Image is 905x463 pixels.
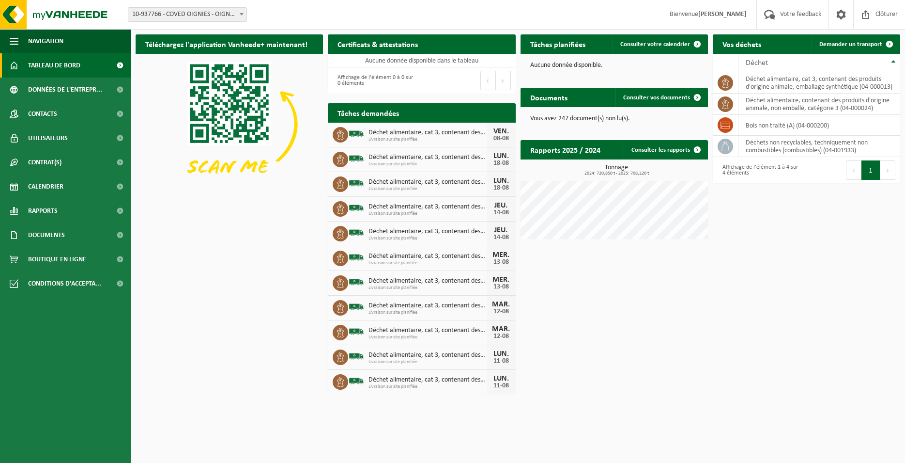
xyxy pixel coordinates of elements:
[128,8,246,21] span: 10-937766 - COVED OIGNIES - OIGNIES
[28,223,65,247] span: Documents
[368,161,486,167] span: Livraison sur site planifiée
[880,160,895,180] button: Next
[348,274,365,290] img: BL-SO-LV
[525,164,708,176] h3: Tonnage
[491,375,511,383] div: LUN.
[368,228,486,236] span: Déchet alimentaire, cat 3, contenant des produits d'origine animale, emballage s...
[525,171,708,176] span: 2024: 720,850 t - 2025: 708,220 t
[738,72,900,94] td: déchet alimentaire, cat 3, contenant des produits d'origine animale, emballage synthétique (04-00...
[738,115,900,136] td: bois non traité (A) (04-000200)
[28,247,86,271] span: Boutique en ligne
[623,95,690,101] span: Consulter vos documents
[491,135,511,142] div: 08-08
[698,11,747,18] strong: [PERSON_NAME]
[620,41,690,48] span: Consulter votre calendrier
[615,88,707,107] a: Consulter vos documents
[491,185,511,192] div: 18-08
[348,299,365,315] img: BL-SO-LV
[480,71,496,90] button: Previous
[368,359,486,365] span: Livraison sur site planifiée
[491,226,511,234] div: JEU.
[348,224,365,241] img: BL-SO-LV
[368,203,486,211] span: Déchet alimentaire, cat 3, contenant des produits d'origine animale, emballage s...
[861,160,880,180] button: 1
[496,71,511,90] button: Next
[328,103,409,122] h2: Tâches demandées
[368,211,486,217] span: Livraison sur site planifiée
[368,351,486,359] span: Déchet alimentaire, cat 3, contenant des produits d'origine animale, emballage s...
[521,88,577,107] h2: Documents
[738,94,900,115] td: déchet alimentaire, contenant des produits d'origine animale, non emballé, catégorie 3 (04-000024)
[530,62,698,69] p: Aucune donnée disponible.
[491,350,511,358] div: LUN.
[368,236,486,241] span: Livraison sur site planifiée
[713,34,771,53] h2: Vos déchets
[368,129,486,137] span: Déchet alimentaire, cat 3, contenant des produits d'origine animale, emballage s...
[491,234,511,241] div: 14-08
[491,152,511,160] div: LUN.
[624,140,707,160] a: Consulter les rapports
[521,34,595,53] h2: Tâches planifiées
[491,209,511,216] div: 14-08
[28,175,63,199] span: Calendrier
[368,137,486,143] span: Livraison sur site planifiée
[368,302,486,310] span: Déchet alimentaire, cat 3, contenant des produits d'origine animale, emballage s...
[348,126,365,142] img: BL-SO-LV
[28,53,80,78] span: Tableau de bord
[846,160,861,180] button: Previous
[368,154,486,161] span: Déchet alimentaire, cat 3, contenant des produits d'origine animale, emballage s...
[333,70,417,91] div: Affichage de l'élément 0 à 0 sur 0 éléments
[491,383,511,389] div: 11-08
[491,325,511,333] div: MAR.
[368,376,486,384] span: Déchet alimentaire, cat 3, contenant des produits d'origine animale, emballage s...
[491,358,511,365] div: 11-08
[491,276,511,284] div: MER.
[521,140,610,159] h2: Rapports 2025 / 2024
[136,54,323,194] img: Download de VHEPlus App
[136,34,317,53] h2: Téléchargez l'application Vanheede+ maintenant!
[368,253,486,260] span: Déchet alimentaire, cat 3, contenant des produits d'origine animale, emballage s...
[28,78,102,102] span: Données de l'entrepr...
[28,126,68,150] span: Utilisateurs
[738,136,900,157] td: déchets non recyclables, techniquement non combustibles (combustibles) (04-001933)
[491,301,511,308] div: MAR.
[328,34,428,53] h2: Certificats & attestations
[348,200,365,216] img: BL-SO-LV
[368,186,486,192] span: Livraison sur site planifiée
[368,384,486,390] span: Livraison sur site planifiée
[491,177,511,185] div: LUN.
[368,335,486,340] span: Livraison sur site planifiée
[491,128,511,135] div: VEN.
[28,102,57,126] span: Contacts
[368,178,486,186] span: Déchet alimentaire, cat 3, contenant des produits d'origine animale, emballage s...
[491,284,511,290] div: 13-08
[348,175,365,192] img: BL-SO-LV
[368,260,486,266] span: Livraison sur site planifiée
[491,259,511,266] div: 13-08
[613,34,707,54] a: Consulter votre calendrier
[368,277,486,285] span: Déchet alimentaire, cat 3, contenant des produits d'origine animale, emballage s...
[530,115,698,122] p: Vous avez 247 document(s) non lu(s).
[348,249,365,266] img: BL-SO-LV
[491,251,511,259] div: MER.
[28,271,101,296] span: Conditions d'accepta...
[28,199,58,223] span: Rapports
[491,333,511,340] div: 12-08
[348,323,365,340] img: BL-SO-LV
[718,160,802,181] div: Affichage de l'élément 1 à 4 sur 4 éléments
[491,160,511,167] div: 18-08
[368,285,486,291] span: Livraison sur site planifiée
[368,327,486,335] span: Déchet alimentaire, cat 3, contenant des produits d'origine animale, emballage s...
[28,29,63,53] span: Navigation
[819,41,882,48] span: Demander un transport
[128,7,247,22] span: 10-937766 - COVED OIGNIES - OIGNIES
[28,150,61,175] span: Contrat(s)
[348,348,365,365] img: BL-SO-LV
[491,308,511,315] div: 12-08
[368,310,486,316] span: Livraison sur site planifiée
[812,34,899,54] a: Demander un transport
[491,202,511,209] div: JEU.
[328,54,515,67] td: Aucune donnée disponible dans le tableau
[746,59,768,67] span: Déchet
[348,150,365,167] img: BL-SO-LV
